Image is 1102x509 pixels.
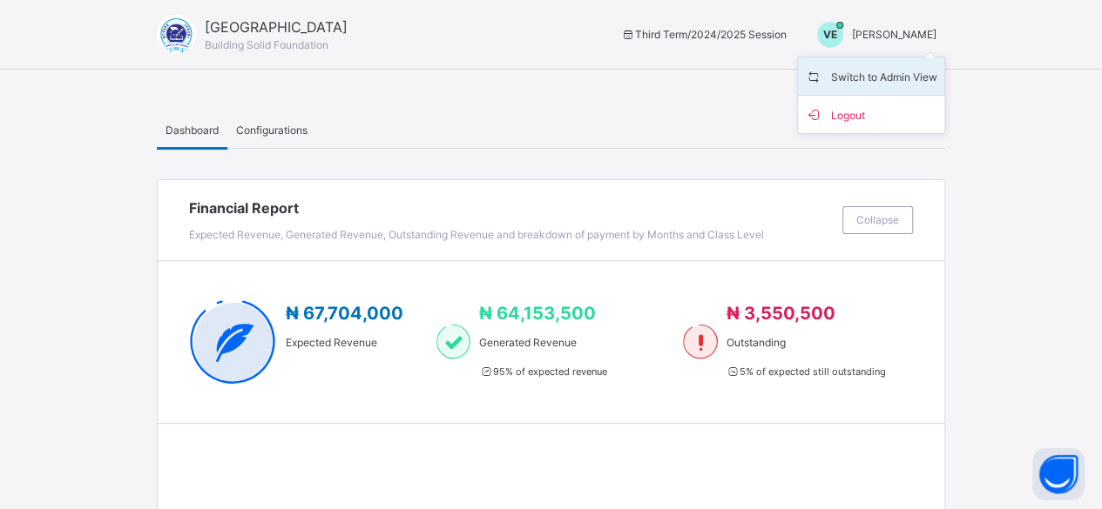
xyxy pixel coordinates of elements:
span: [GEOGRAPHIC_DATA] [205,17,348,37]
span: ₦ 3,550,500 [727,303,835,324]
span: Configurations [236,123,308,138]
span: 5 % of expected still outstanding [727,365,886,378]
span: 95 % of expected revenue [479,365,606,378]
span: ₦ 64,153,500 [479,303,596,324]
span: Logout [805,103,937,126]
li: dropdown-list-item-name-0 [798,57,944,96]
span: Dashboard [166,123,219,138]
span: Expected Revenue [286,335,403,351]
span: Generated Revenue [479,335,606,351]
span: ₦ 67,704,000 [286,303,403,324]
span: session/term information [620,28,787,41]
span: Building Solid Foundation [205,38,328,51]
span: [PERSON_NAME] [852,28,936,41]
li: dropdown-list-item-buttom-1 [798,96,944,133]
img: expected-2.4343d3e9d0c965b919479240f3db56ac.svg [189,300,277,384]
img: outstanding-1.146d663e52f09953f639664a84e30106.svg [683,300,718,384]
span: Financial Report [189,198,834,218]
img: paid-1.3eb1404cbcb1d3b736510a26bbfa3ccb.svg [436,300,471,384]
button: Open asap [1032,448,1085,500]
span: VE [823,27,837,43]
span: Collapse [856,212,899,228]
span: Expected Revenue, Generated Revenue, Outstanding Revenue and breakdown of payment by Months and C... [189,228,764,241]
span: Outstanding [727,335,886,351]
span: Switch to Admin View [805,64,937,88]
